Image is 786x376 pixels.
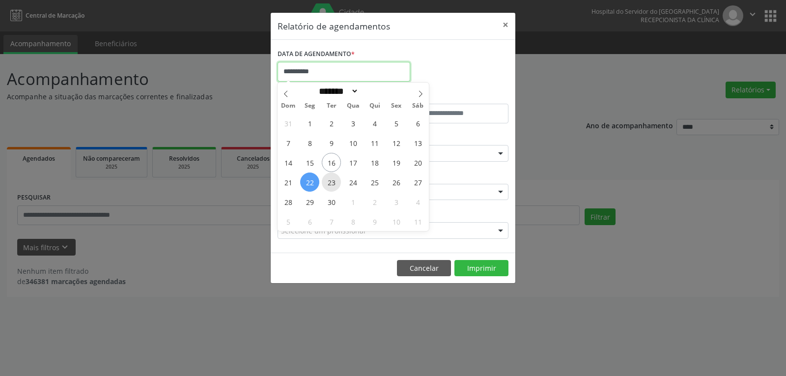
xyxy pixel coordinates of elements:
span: Outubro 4, 2025 [408,192,427,211]
span: Setembro 20, 2025 [408,153,427,172]
span: Setembro 18, 2025 [365,153,384,172]
span: Setembro 30, 2025 [322,192,341,211]
span: Sex [386,103,407,109]
span: Outubro 6, 2025 [300,212,319,231]
span: Setembro 16, 2025 [322,153,341,172]
span: Outubro 3, 2025 [387,192,406,211]
span: Setembro 4, 2025 [365,114,384,133]
input: Year [359,86,391,96]
span: Outubro 10, 2025 [387,212,406,231]
label: DATA DE AGENDAMENTO [278,47,355,62]
span: Setembro 29, 2025 [300,192,319,211]
span: Setembro 6, 2025 [408,114,427,133]
span: Outubro 9, 2025 [365,212,384,231]
span: Setembro 12, 2025 [387,133,406,152]
span: Setembro 26, 2025 [387,173,406,192]
span: Setembro 25, 2025 [365,173,384,192]
span: Setembro 17, 2025 [343,153,363,172]
span: Outubro 1, 2025 [343,192,363,211]
span: Setembro 10, 2025 [343,133,363,152]
span: Setembro 14, 2025 [279,153,298,172]
span: Setembro 9, 2025 [322,133,341,152]
span: Setembro 8, 2025 [300,133,319,152]
label: ATÉ [395,88,508,104]
span: Setembro 21, 2025 [279,173,298,192]
span: Outubro 2, 2025 [365,192,384,211]
span: Agosto 31, 2025 [279,114,298,133]
span: Qua [342,103,364,109]
span: Setembro 27, 2025 [408,173,427,192]
span: Setembro 28, 2025 [279,192,298,211]
span: Setembro 3, 2025 [343,114,363,133]
span: Qui [364,103,386,109]
span: Setembro 2, 2025 [322,114,341,133]
span: Outubro 7, 2025 [322,212,341,231]
span: Setembro 24, 2025 [343,173,363,192]
span: Outubro 8, 2025 [343,212,363,231]
span: Outubro 5, 2025 [279,212,298,231]
button: Close [496,13,515,37]
span: Setembro 13, 2025 [408,133,427,152]
span: Outubro 11, 2025 [408,212,427,231]
span: Setembro 7, 2025 [279,133,298,152]
button: Imprimir [454,260,508,277]
span: Sáb [407,103,429,109]
select: Month [315,86,359,96]
button: Cancelar [397,260,451,277]
span: Setembro 15, 2025 [300,153,319,172]
span: Selecione um profissional [281,226,365,236]
span: Setembro 5, 2025 [387,114,406,133]
span: Dom [278,103,299,109]
span: Ter [321,103,342,109]
h5: Relatório de agendamentos [278,20,390,32]
span: Seg [299,103,321,109]
span: Setembro 22, 2025 [300,173,319,192]
span: Setembro 23, 2025 [322,173,341,192]
span: Setembro 19, 2025 [387,153,406,172]
span: Setembro 1, 2025 [300,114,319,133]
span: Setembro 11, 2025 [365,133,384,152]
